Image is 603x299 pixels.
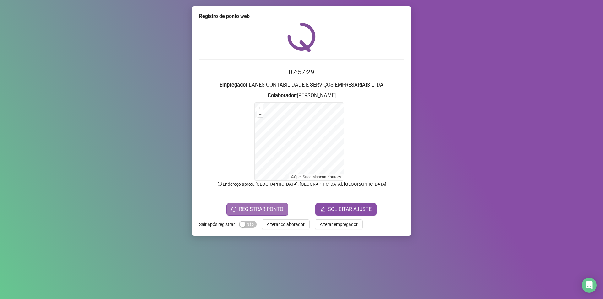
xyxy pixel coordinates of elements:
[582,278,597,293] div: Open Intercom Messenger
[220,82,247,88] strong: Empregador
[287,23,316,52] img: QRPoint
[199,81,404,89] h3: : LANES CONTABILIDADE E SERVIÇOS EMPRESARIAIS LTDA
[199,92,404,100] h3: : [PERSON_NAME]
[315,219,363,229] button: Alterar empregador
[226,203,288,216] button: REGISTRAR PONTO
[268,93,296,99] strong: Colaborador
[217,181,223,187] span: info-circle
[231,207,236,212] span: clock-circle
[267,221,305,228] span: Alterar colaborador
[320,221,358,228] span: Alterar empregador
[328,206,372,213] span: SOLICITAR AJUSTE
[289,68,314,76] time: 07:57:29
[199,13,404,20] div: Registro de ponto web
[239,206,283,213] span: REGISTRAR PONTO
[262,219,310,229] button: Alterar colaborador
[257,111,263,117] button: –
[294,175,320,179] a: OpenStreetMap
[320,207,325,212] span: edit
[199,219,239,229] label: Sair após registrar
[291,175,342,179] li: © contributors.
[315,203,377,216] button: editSOLICITAR AJUSTE
[199,181,404,188] p: Endereço aprox. : [GEOGRAPHIC_DATA], [GEOGRAPHIC_DATA], [GEOGRAPHIC_DATA]
[257,105,263,111] button: +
